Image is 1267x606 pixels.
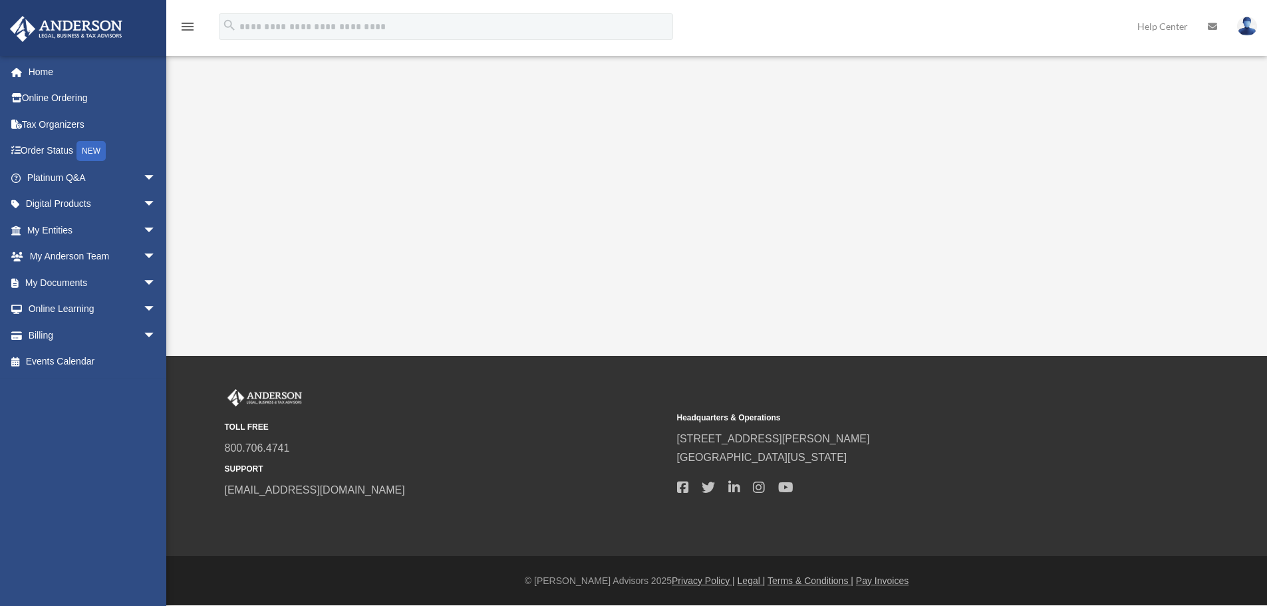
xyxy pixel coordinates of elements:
span: arrow_drop_down [143,164,170,192]
a: 800.706.4741 [225,442,290,454]
i: menu [180,19,196,35]
img: Anderson Advisors Platinum Portal [225,389,305,406]
a: [GEOGRAPHIC_DATA][US_STATE] [677,452,847,463]
a: Order StatusNEW [9,138,176,165]
span: arrow_drop_down [143,191,170,218]
a: Privacy Policy | [672,575,735,586]
a: Digital Productsarrow_drop_down [9,191,176,218]
a: [STREET_ADDRESS][PERSON_NAME] [677,433,870,444]
span: arrow_drop_down [143,322,170,349]
a: My Documentsarrow_drop_down [9,269,176,296]
a: Legal | [738,575,766,586]
a: Tax Organizers [9,111,176,138]
img: Anderson Advisors Platinum Portal [6,16,126,42]
a: My Entitiesarrow_drop_down [9,217,176,243]
span: arrow_drop_down [143,217,170,244]
div: NEW [76,141,106,161]
img: User Pic [1237,17,1257,36]
span: arrow_drop_down [143,296,170,323]
small: SUPPORT [225,462,668,476]
a: Pay Invoices [856,575,909,586]
span: arrow_drop_down [143,243,170,271]
a: Events Calendar [9,349,176,375]
a: My Anderson Teamarrow_drop_down [9,243,176,270]
a: Terms & Conditions | [768,575,853,586]
a: Online Ordering [9,85,176,112]
i: search [222,18,237,33]
a: Platinum Q&Aarrow_drop_down [9,164,176,191]
small: TOLL FREE [225,420,668,434]
a: Home [9,59,176,85]
span: arrow_drop_down [143,269,170,297]
a: Online Learningarrow_drop_down [9,296,176,323]
a: Billingarrow_drop_down [9,322,176,349]
a: [EMAIL_ADDRESS][DOMAIN_NAME] [225,484,405,496]
div: © [PERSON_NAME] Advisors 2025 [166,573,1267,589]
a: menu [180,23,196,35]
small: Headquarters & Operations [677,411,1120,425]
